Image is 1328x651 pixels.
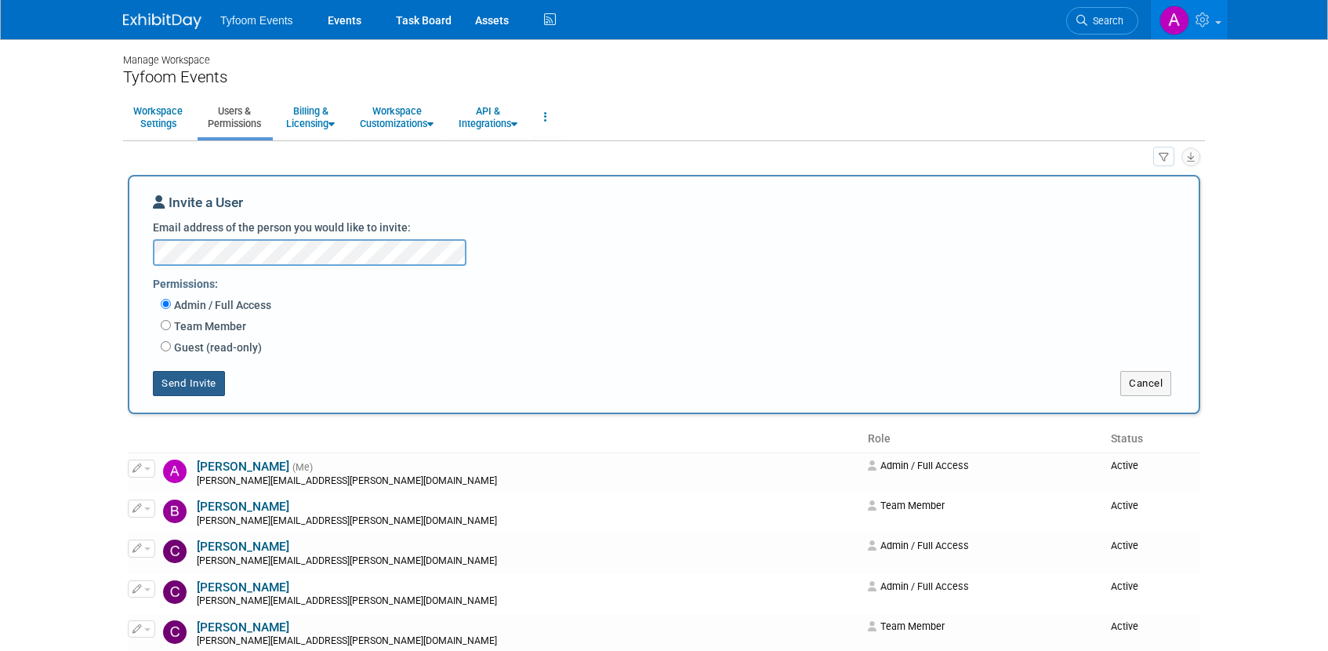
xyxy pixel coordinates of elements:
div: Manage Workspace [123,39,1205,67]
span: Active [1111,460,1138,471]
th: Role [862,426,1105,453]
div: [PERSON_NAME][EMAIL_ADDRESS][PERSON_NAME][DOMAIN_NAME] [197,595,858,608]
img: Chris Walker [163,540,187,563]
a: Billing &Licensing [276,98,345,136]
a: [PERSON_NAME] [197,540,289,554]
a: [PERSON_NAME] [197,620,289,635]
div: Tyfoom Events [123,67,1205,87]
button: Send Invite [153,371,225,396]
label: Team Member [171,318,246,334]
span: Admin / Full Access [868,540,969,551]
span: Active [1111,500,1138,511]
a: Users &Permissions [198,98,271,136]
span: Tyfoom Events [220,14,293,27]
a: WorkspaceSettings [123,98,193,136]
button: Cancel [1120,371,1171,396]
span: Active [1111,540,1138,551]
div: [PERSON_NAME][EMAIL_ADDRESS][PERSON_NAME][DOMAIN_NAME] [197,475,858,488]
span: Admin / Full Access [868,460,969,471]
label: Guest (read-only) [171,340,262,355]
div: [PERSON_NAME][EMAIL_ADDRESS][PERSON_NAME][DOMAIN_NAME] [197,555,858,568]
span: Search [1087,15,1123,27]
label: Admin / Full Access [171,297,271,313]
span: Team Member [868,500,945,511]
a: [PERSON_NAME] [197,580,289,595]
img: Angie Nichols [1159,5,1189,35]
span: (Me) [292,462,313,473]
span: Active [1111,580,1138,592]
label: Email address of the person you would like to invite: [153,220,411,235]
img: Brandon Nelson [163,500,187,523]
img: ExhibitDay [123,13,201,29]
span: Admin / Full Access [868,580,969,592]
a: [PERSON_NAME] [197,500,289,514]
a: [PERSON_NAME] [197,460,289,474]
div: [PERSON_NAME][EMAIL_ADDRESS][PERSON_NAME][DOMAIN_NAME] [197,635,858,648]
img: Angie Nichols [163,460,187,483]
img: Corbin Nelson [163,620,187,644]
img: Colin Moses [163,580,187,604]
th: Status [1105,426,1200,453]
div: Invite a User [153,193,1175,220]
a: API &Integrations [448,98,528,136]
a: WorkspaceCustomizations [350,98,444,136]
span: Team Member [868,620,945,632]
div: Permissions: [153,270,1187,296]
div: [PERSON_NAME][EMAIL_ADDRESS][PERSON_NAME][DOMAIN_NAME] [197,515,858,528]
a: Search [1066,7,1138,35]
span: Active [1111,620,1138,632]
